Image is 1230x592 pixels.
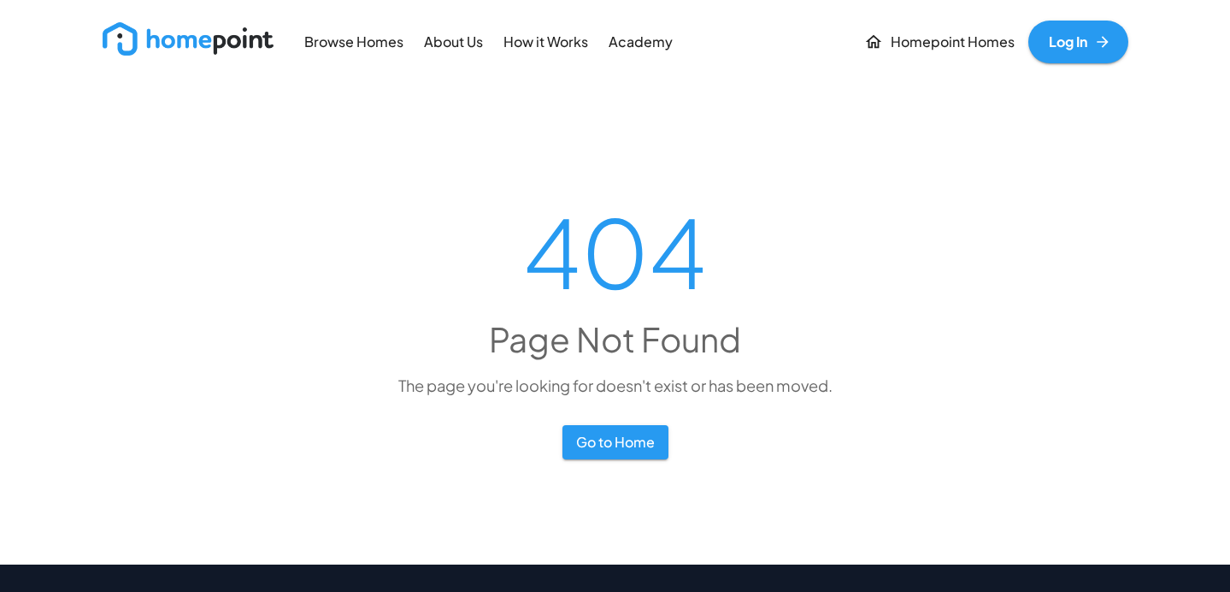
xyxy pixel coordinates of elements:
p: Academy [609,33,673,52]
a: Academy [602,22,680,61]
p: Browse Homes [304,33,403,52]
p: How it Works [503,33,588,52]
button: Go to Home [562,425,668,459]
a: About Us [417,22,490,61]
a: Homepoint Homes [857,21,1021,63]
a: Log In [1028,21,1128,63]
p: The page you're looking for doesn't exist or has been moved. [398,374,833,397]
a: Browse Homes [297,22,410,61]
img: new_logo_light.png [103,22,274,56]
h4: Page Not Found [489,319,741,360]
p: About Us [424,33,483,52]
a: How it Works [497,22,595,61]
p: Homepoint Homes [891,33,1015,52]
h1: 404 [523,196,707,305]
